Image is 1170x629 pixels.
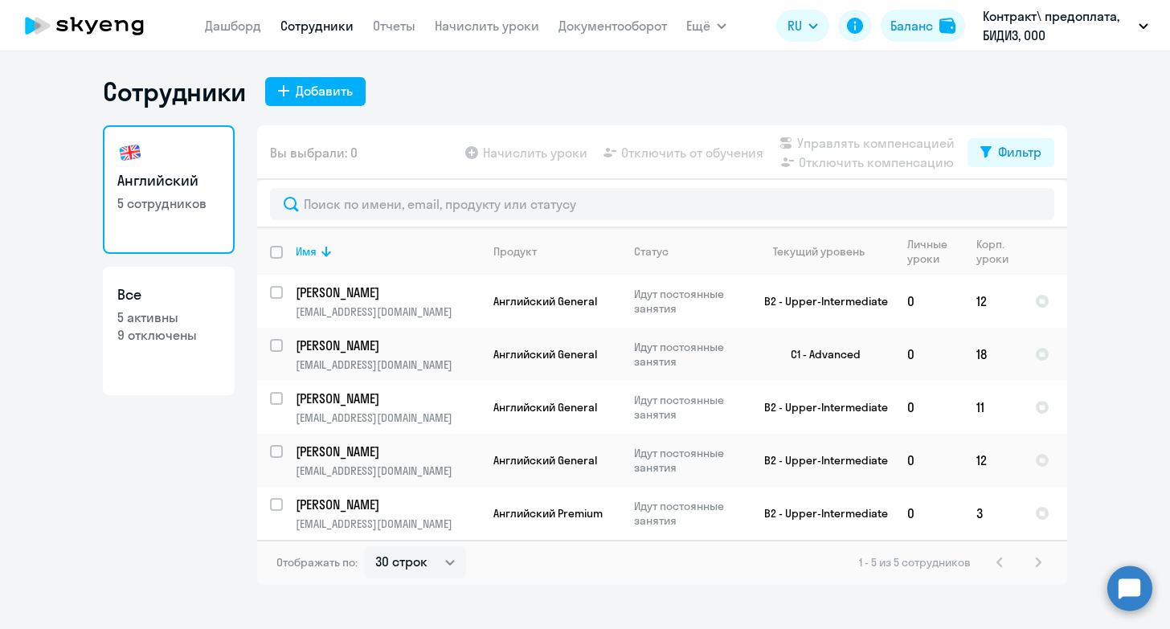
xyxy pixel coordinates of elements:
[103,76,246,108] h1: Сотрудники
[634,244,669,259] div: Статус
[103,125,235,254] a: Английский5 сотрудников
[963,381,1022,434] td: 11
[373,18,415,34] a: Отчеты
[117,308,220,326] p: 5 активны
[296,443,480,460] a: [PERSON_NAME]
[963,275,1022,328] td: 12
[296,337,477,354] p: [PERSON_NAME]
[745,434,894,487] td: B2 - Upper-Intermediate
[296,244,480,259] div: Имя
[493,506,603,521] span: Английский Premium
[894,328,963,381] td: 0
[634,287,744,316] p: Идут постоянные занятия
[280,18,354,34] a: Сотрудники
[881,10,965,42] button: Балансbalance
[894,275,963,328] td: 0
[758,244,894,259] div: Текущий уровень
[117,170,220,191] h3: Английский
[265,77,366,106] button: Добавить
[493,244,620,259] div: Продукт
[976,237,1011,266] div: Корп. уроки
[296,496,477,513] p: [PERSON_NAME]
[745,328,894,381] td: C1 - Advanced
[634,499,744,528] p: Идут постоянные занятия
[686,16,710,35] span: Ещё
[296,410,480,425] p: [EMAIL_ADDRESS][DOMAIN_NAME]
[296,464,480,478] p: [EMAIL_ADDRESS][DOMAIN_NAME]
[963,487,1022,540] td: 3
[276,555,358,570] span: Отображать по:
[894,487,963,540] td: 0
[773,244,865,259] div: Текущий уровень
[558,18,667,34] a: Документооборот
[296,443,477,460] p: [PERSON_NAME]
[103,267,235,395] a: Все5 активны9 отключены
[963,434,1022,487] td: 12
[435,18,539,34] a: Начислить уроки
[296,337,480,354] a: [PERSON_NAME]
[493,400,597,415] span: Английский General
[117,326,220,344] p: 9 отключены
[894,381,963,434] td: 0
[296,496,480,513] a: [PERSON_NAME]
[634,446,744,475] p: Идут постоянные занятия
[975,6,1156,45] button: Контракт\ предоплата, БИДИЗ, ООО
[967,138,1054,167] button: Фильтр
[634,244,744,259] div: Статус
[296,357,480,372] p: [EMAIL_ADDRESS][DOMAIN_NAME]
[634,393,744,422] p: Идут постоянные занятия
[907,237,963,266] div: Личные уроки
[296,284,477,301] p: [PERSON_NAME]
[787,16,802,35] span: RU
[296,304,480,319] p: [EMAIL_ADDRESS][DOMAIN_NAME]
[117,194,220,212] p: 5 сотрудников
[890,16,933,35] div: Баланс
[939,18,955,34] img: balance
[745,381,894,434] td: B2 - Upper-Intermediate
[296,81,353,100] div: Добавить
[493,294,597,308] span: Английский General
[205,18,261,34] a: Дашборд
[117,284,220,305] h3: Все
[296,244,317,259] div: Имя
[296,517,480,531] p: [EMAIL_ADDRESS][DOMAIN_NAME]
[296,284,480,301] a: [PERSON_NAME]
[998,142,1041,161] div: Фильтр
[686,10,726,42] button: Ещё
[859,555,971,570] span: 1 - 5 из 5 сотрудников
[963,328,1022,381] td: 18
[776,10,829,42] button: RU
[493,244,537,259] div: Продукт
[745,487,894,540] td: B2 - Upper-Intermediate
[634,340,744,369] p: Идут постоянные занятия
[270,188,1054,220] input: Поиск по имени, email, продукту или статусу
[976,237,1021,266] div: Корп. уроки
[907,237,952,266] div: Личные уроки
[270,143,358,162] span: Вы выбрали: 0
[296,390,477,407] p: [PERSON_NAME]
[745,275,894,328] td: B2 - Upper-Intermediate
[983,6,1132,45] p: Контракт\ предоплата, БИДИЗ, ООО
[117,140,143,165] img: english
[894,434,963,487] td: 0
[493,453,597,468] span: Английский General
[296,390,480,407] a: [PERSON_NAME]
[493,347,597,361] span: Английский General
